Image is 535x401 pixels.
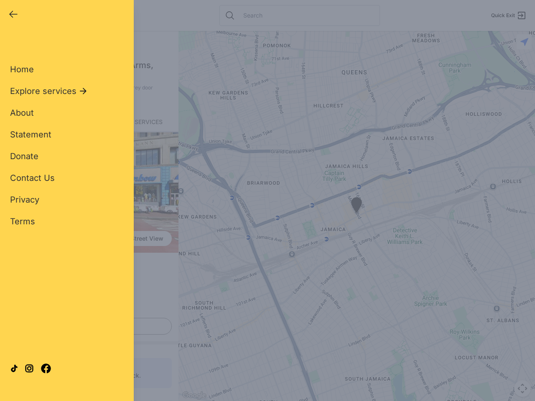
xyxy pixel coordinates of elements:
[10,64,34,74] span: Home
[10,194,39,206] a: Privacy
[10,108,34,118] span: About
[10,216,35,227] a: Terms
[10,195,39,205] span: Privacy
[10,107,34,119] a: About
[10,85,76,97] span: Explore services
[10,216,35,226] span: Terms
[10,129,51,140] span: Statement
[10,151,38,161] span: Donate
[10,173,55,183] span: Contact Us
[10,129,51,140] a: Statement
[10,172,55,184] a: Contact Us
[10,150,38,162] a: Donate
[10,63,34,75] a: Home
[10,85,88,97] button: Explore services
